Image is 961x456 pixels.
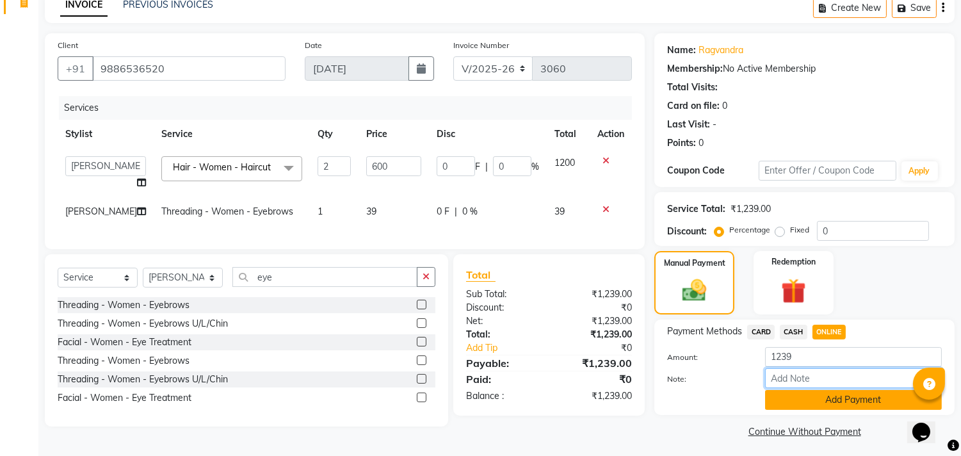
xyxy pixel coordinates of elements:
input: Add Note [765,368,942,388]
label: Percentage [729,224,770,236]
span: 1200 [554,157,575,168]
a: x [271,161,277,173]
div: Payable: [456,355,549,371]
img: _cash.svg [675,277,713,304]
div: Sub Total: [456,288,549,301]
span: ONLINE [812,325,846,339]
span: 1 [318,206,323,217]
div: 0 [699,136,704,150]
a: Continue Without Payment [657,425,952,439]
div: ₹1,239.00 [549,314,642,328]
div: Threading - Women - Eyebrows U/L/Chin [58,373,228,386]
label: Manual Payment [664,257,725,269]
th: Action [590,120,632,149]
div: Services [59,96,642,120]
div: Threading - Women - Eyebrows U/L/Chin [58,317,228,330]
button: Add Payment [765,390,942,410]
div: Service Total: [667,202,725,216]
div: Paid: [456,371,549,387]
input: Search by Name/Mobile/Email/Code [92,56,286,81]
div: Facial - Women - Eye Treatment [58,391,191,405]
div: Threading - Women - Eyebrows [58,298,190,312]
span: F [475,160,480,174]
div: Coupon Code [667,164,759,177]
div: ₹1,239.00 [549,389,642,403]
span: Total [466,268,496,282]
img: _gift.svg [773,275,814,307]
span: CARD [747,325,775,339]
button: +91 [58,56,93,81]
label: Fixed [790,224,809,236]
div: Discount: [456,301,549,314]
label: Client [58,40,78,51]
th: Disc [429,120,547,149]
div: Net: [456,314,549,328]
div: Total: [456,328,549,341]
th: Stylist [58,120,154,149]
div: No Active Membership [667,62,942,76]
span: [PERSON_NAME] [65,206,137,217]
label: Invoice Number [453,40,509,51]
div: ₹0 [549,301,642,314]
span: 39 [366,206,376,217]
div: 0 [722,99,727,113]
label: Date [305,40,322,51]
div: ₹0 [565,341,642,355]
div: Total Visits: [667,81,718,94]
span: Payment Methods [667,325,742,338]
div: ₹1,239.00 [549,288,642,301]
span: 0 F [437,205,449,218]
span: Threading - Women - Eyebrows [161,206,293,217]
a: Add Tip [456,341,565,355]
label: Amount: [658,352,755,363]
div: Name: [667,44,696,57]
input: Amount [765,347,942,367]
th: Price [359,120,429,149]
span: % [531,160,539,174]
th: Total [547,120,590,149]
div: ₹1,239.00 [731,202,771,216]
div: Balance : [456,389,549,403]
div: Facial - Women - Eye Treatment [58,336,191,349]
a: Ragvandra [699,44,743,57]
div: Discount: [667,225,707,238]
div: Points: [667,136,696,150]
div: Last Visit: [667,118,710,131]
div: Card on file: [667,99,720,113]
input: Search or Scan [232,267,417,287]
div: ₹0 [549,371,642,387]
button: Apply [901,161,938,181]
span: Hair - Women - Haircut [173,161,271,173]
div: - [713,118,716,131]
span: 39 [554,206,565,217]
th: Service [154,120,310,149]
label: Redemption [771,256,816,268]
span: | [455,205,457,218]
label: Note: [658,373,755,385]
div: Membership: [667,62,723,76]
th: Qty [310,120,359,149]
input: Enter Offer / Coupon Code [759,161,896,181]
div: Threading - Women - Eyebrows [58,354,190,368]
iframe: chat widget [907,405,948,443]
div: ₹1,239.00 [549,355,642,371]
span: 0 % [462,205,478,218]
span: | [485,160,488,174]
div: ₹1,239.00 [549,328,642,341]
span: CASH [780,325,807,339]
